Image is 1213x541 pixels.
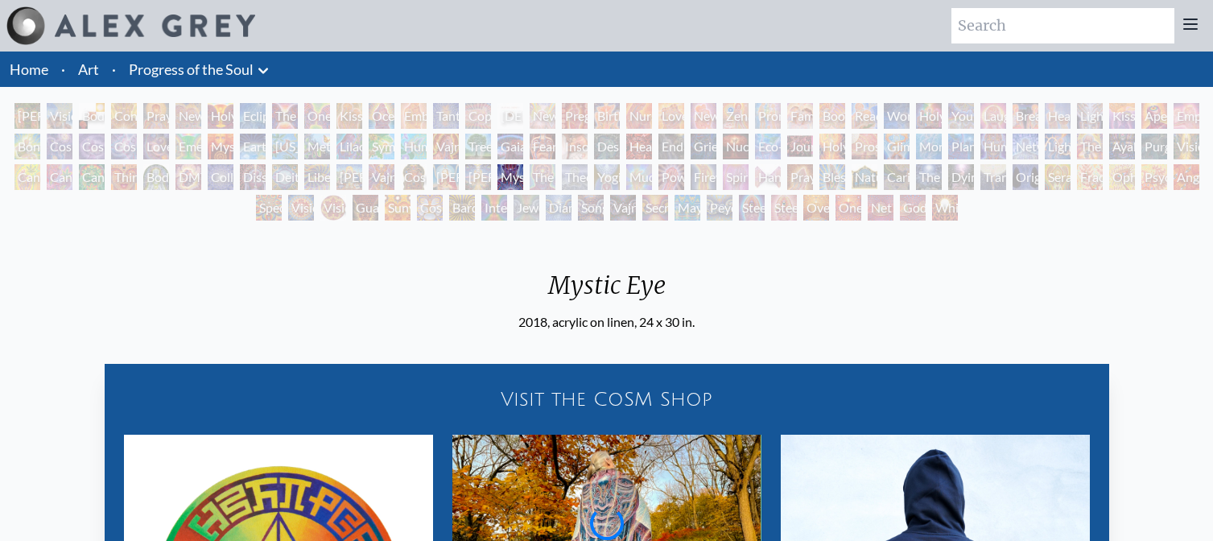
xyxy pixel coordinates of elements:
[10,60,48,78] a: Home
[948,103,974,129] div: Young & Old
[111,103,137,129] div: Contemplation
[78,58,99,81] a: Art
[55,52,72,87] li: ·
[175,164,201,190] div: DMT - The Spirit Molecule
[530,103,555,129] div: Newborn
[626,103,652,129] div: Nursing
[562,134,588,159] div: Insomnia
[691,164,716,190] div: Firewalking
[1045,103,1071,129] div: Healing
[385,195,411,221] div: Sunyata
[208,103,233,129] div: Holy Grail
[79,134,105,159] div: Cosmic Artist
[433,164,459,190] div: [PERSON_NAME]
[208,134,233,159] div: Mysteriosa 2
[518,312,695,332] div: 2018, acrylic on linen, 24 x 30 in.
[594,164,620,190] div: Yogi & the Möbius Sphere
[272,164,298,190] div: Deities & Demons Drinking from the Milky Pool
[707,195,732,221] div: Peyote Being
[1174,134,1199,159] div: Vision Tree
[819,103,845,129] div: Boo-boo
[114,374,1100,425] div: Visit the CoSM Shop
[497,103,523,129] div: [DEMOGRAPHIC_DATA] Embryo
[723,164,749,190] div: Spirit Animates the Flesh
[14,164,40,190] div: Cannabis Mudra
[417,195,443,221] div: Cosmic Elf
[1013,134,1038,159] div: Networks
[105,52,122,87] li: ·
[787,134,813,159] div: Journey of the Wounded Healer
[465,164,491,190] div: [PERSON_NAME]
[771,195,797,221] div: Steeplehead 2
[546,195,571,221] div: Diamond Being
[111,134,137,159] div: Cosmic Lovers
[353,195,378,221] div: Guardian of Infinite Vision
[1077,103,1103,129] div: Lightweaver
[951,8,1174,43] input: Search
[401,134,427,159] div: Humming Bird
[47,164,72,190] div: Cannabis Sutra
[819,134,845,159] div: Holy Fire
[675,195,700,221] div: Mayan Being
[79,103,105,129] div: Body, Mind, Spirit
[401,103,427,129] div: Embracing
[530,134,555,159] div: Fear
[1174,103,1199,129] div: Empowerment
[916,164,942,190] div: The Soul Finds It's Way
[518,270,695,312] div: Mystic Eye
[14,134,40,159] div: Bond
[369,164,394,190] div: Vajra Guru
[175,134,201,159] div: Emerald Grail
[208,164,233,190] div: Collective Vision
[143,164,169,190] div: Body/Mind as a Vibratory Field of Energy
[610,195,636,221] div: Vajra Being
[1045,164,1071,190] div: Seraphic Transport Docking on the Third Eye
[336,164,362,190] div: [PERSON_NAME]
[723,103,749,129] div: Zena Lotus
[626,134,652,159] div: Headache
[401,164,427,190] div: Cosmic [DEMOGRAPHIC_DATA]
[304,103,330,129] div: One Taste
[1109,164,1135,190] div: Ophanic Eyelash
[304,134,330,159] div: Metamorphosis
[562,103,588,129] div: Pregnancy
[47,134,72,159] div: Cosmic Creativity
[562,164,588,190] div: Theologue
[304,164,330,190] div: Liberation Through Seeing
[578,195,604,221] div: Song of Vajra Being
[852,103,877,129] div: Reading
[465,134,491,159] div: Tree & Person
[433,134,459,159] div: Vajra Horse
[626,164,652,190] div: Mudra
[369,134,394,159] div: Symbiosis: Gall Wasp & Oak Tree
[658,134,684,159] div: Endarkenment
[594,134,620,159] div: Despair
[465,103,491,129] div: Copulating
[111,164,137,190] div: Third Eye Tears of Joy
[755,134,781,159] div: Eco-Atlas
[980,134,1006,159] div: Human Geometry
[272,134,298,159] div: [US_STATE] Song
[916,103,942,129] div: Holy Family
[288,195,314,221] div: Vision Crystal
[900,195,926,221] div: Godself
[272,103,298,129] div: The Kiss
[79,164,105,190] div: Cannabacchus
[852,164,877,190] div: Nature of Mind
[1077,164,1103,190] div: Fractal Eyes
[143,134,169,159] div: Love is a Cosmic Force
[1141,164,1167,190] div: Psychomicrograph of a Fractal Paisley Cherub Feather Tip
[658,103,684,129] div: Love Circuit
[514,195,539,221] div: Jewel Being
[658,164,684,190] div: Power to the Peaceful
[723,134,749,159] div: Nuclear Crucifixion
[819,164,845,190] div: Blessing Hand
[868,195,893,221] div: Net of Being
[1077,134,1103,159] div: The Shulgins and their Alchemical Angels
[369,103,394,129] div: Ocean of Love Bliss
[1013,103,1038,129] div: Breathing
[691,134,716,159] div: Grieving
[1141,103,1167,129] div: Aperture
[884,164,910,190] div: Caring
[336,103,362,129] div: Kissing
